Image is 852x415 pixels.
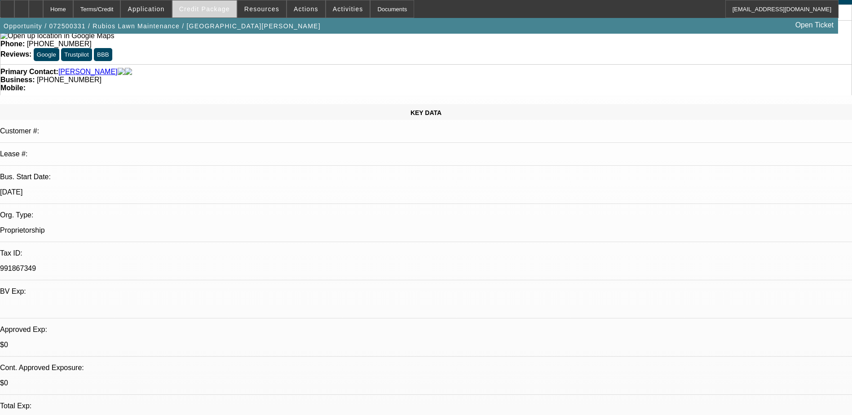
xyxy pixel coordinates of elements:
button: Google [34,48,59,61]
button: Actions [287,0,325,18]
strong: Primary Contact: [0,68,58,76]
button: Activities [326,0,370,18]
span: Activities [333,5,363,13]
a: Open Ticket [792,18,837,33]
span: Resources [244,5,279,13]
span: Application [128,5,164,13]
span: [PHONE_NUMBER] [27,40,92,48]
a: View Google Maps [0,32,114,40]
img: facebook-icon.png [118,68,125,76]
span: Actions [294,5,318,13]
strong: Mobile: [0,84,26,92]
span: KEY DATA [411,109,441,116]
button: Credit Package [172,0,237,18]
span: [PHONE_NUMBER] [37,76,102,84]
span: Credit Package [179,5,230,13]
strong: Reviews: [0,50,31,58]
img: linkedin-icon.png [125,68,132,76]
button: Trustpilot [61,48,92,61]
span: Opportunity / 072500331 / Rubios Lawn Maintenance / [GEOGRAPHIC_DATA][PERSON_NAME] [4,22,321,30]
button: Application [121,0,171,18]
button: Resources [238,0,286,18]
a: [PERSON_NAME] [58,68,118,76]
strong: Business: [0,76,35,84]
button: BBB [94,48,112,61]
strong: Phone: [0,40,25,48]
